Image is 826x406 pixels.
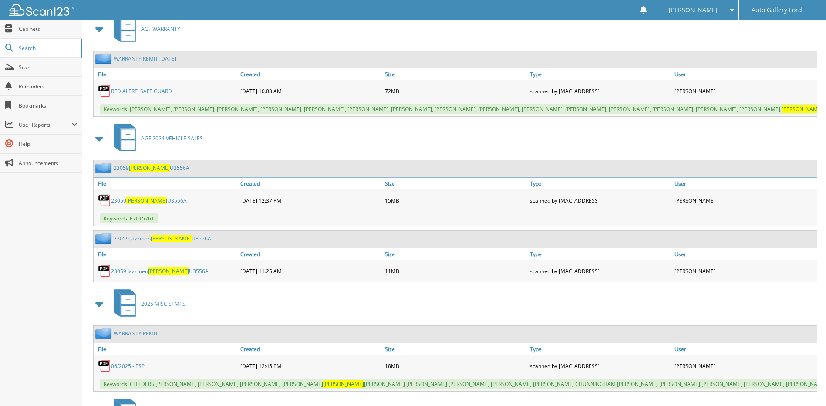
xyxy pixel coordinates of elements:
[528,248,672,260] a: Type
[383,262,527,280] div: 11MB
[672,192,817,209] div: [PERSON_NAME]
[238,68,383,80] a: Created
[95,328,114,339] img: folder2.png
[238,248,383,260] a: Created
[129,164,170,172] span: [PERSON_NAME]
[528,343,672,355] a: Type
[114,55,176,62] a: WARRANTY REMIT [DATE]
[672,262,817,280] div: [PERSON_NAME]
[19,83,78,90] span: Reminders
[19,140,78,148] span: Help
[98,359,111,372] img: PDF.png
[95,53,114,64] img: folder2.png
[238,82,383,100] div: [DATE] 10:03 AM
[141,135,203,142] span: AGF 2024 VEHICLE SALES
[148,267,189,275] span: [PERSON_NAME]
[108,287,185,321] a: 2025 MISC STMTS
[528,262,672,280] div: scanned by [MAC_ADDRESS]
[141,300,185,308] span: 2025 MISC STMTS
[672,357,817,375] div: [PERSON_NAME]
[111,88,172,95] a: RED ALERT, SAFE GUARD
[94,68,238,80] a: File
[100,213,158,223] span: Keywords: E7015761
[94,248,238,260] a: File
[672,343,817,355] a: User
[9,4,74,16] img: scan123-logo-white.svg
[528,178,672,189] a: Type
[126,197,167,204] span: [PERSON_NAME]
[383,357,527,375] div: 18MB
[238,343,383,355] a: Created
[98,264,111,277] img: PDF.png
[94,343,238,355] a: File
[528,68,672,80] a: Type
[672,68,817,80] a: User
[752,7,802,13] span: Auto Gallery Ford
[19,102,78,109] span: Bookmarks
[19,25,78,33] span: Cabinets
[669,7,718,13] span: [PERSON_NAME]
[95,233,114,244] img: folder2.png
[111,197,187,204] a: 23059[PERSON_NAME]U3556A
[19,64,78,71] span: Scan
[528,82,672,100] div: scanned by [MAC_ADDRESS]
[528,192,672,209] div: scanned by [MAC_ADDRESS]
[114,235,211,242] a: 23059 Jazzmen[PERSON_NAME]U3556A
[238,178,383,189] a: Created
[672,178,817,189] a: User
[141,25,180,33] span: AGF WARRANTY
[95,162,114,173] img: folder2.png
[108,121,203,156] a: AGF 2024 VEHICLE SALES
[782,364,826,406] iframe: Chat Widget
[672,82,817,100] div: [PERSON_NAME]
[111,362,145,370] a: 06/2025 - ESP
[94,178,238,189] a: File
[672,248,817,260] a: User
[19,121,71,129] span: User Reports
[383,82,527,100] div: 72MB
[238,357,383,375] div: [DATE] 12:45 PM
[238,262,383,280] div: [DATE] 11:25 AM
[528,357,672,375] div: scanned by [MAC_ADDRESS]
[108,12,180,46] a: AGF WARRANTY
[19,159,78,167] span: Announcements
[151,235,192,242] span: [PERSON_NAME]
[383,248,527,260] a: Size
[98,85,111,98] img: PDF.png
[111,267,209,275] a: 23059 Jazzmen[PERSON_NAME]U3556A
[323,380,364,388] span: [PERSON_NAME]
[383,343,527,355] a: Size
[114,330,158,337] a: WARRANTY REMIT
[19,44,76,52] span: Search
[238,192,383,209] div: [DATE] 12:37 PM
[114,164,189,172] a: 23059[PERSON_NAME]U3556A
[383,178,527,189] a: Size
[782,105,823,113] span: [PERSON_NAME]
[383,68,527,80] a: Size
[383,192,527,209] div: 15MB
[98,194,111,207] img: PDF.png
